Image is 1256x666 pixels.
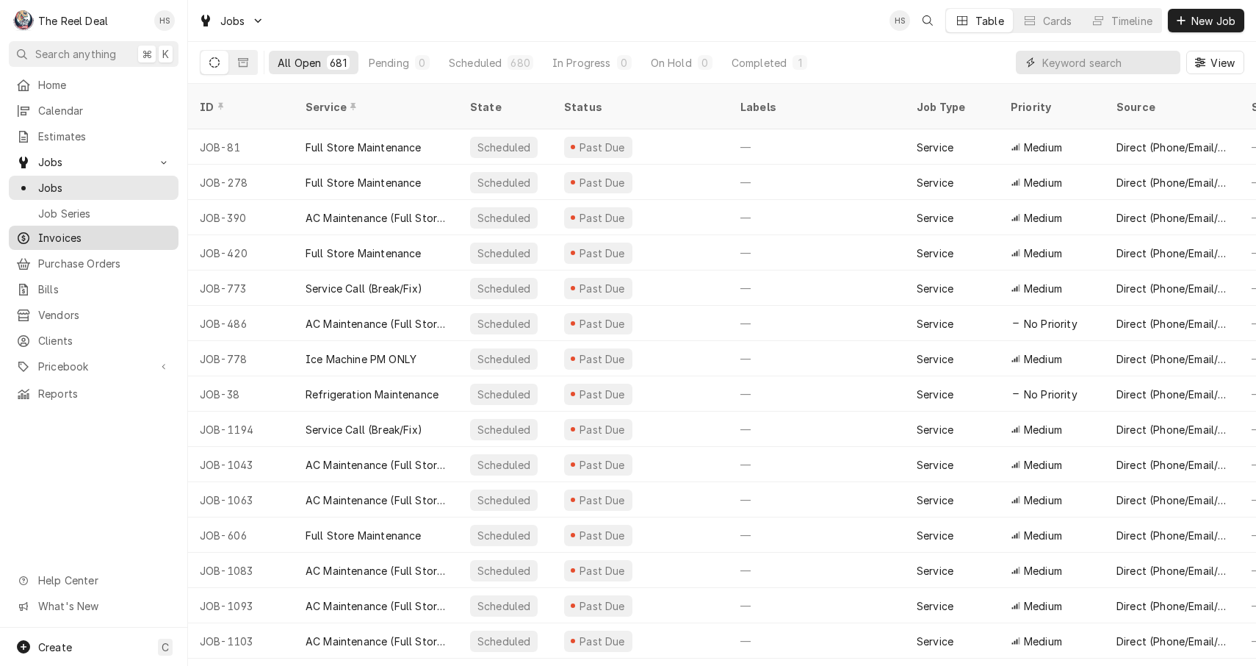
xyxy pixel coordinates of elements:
[188,447,294,482] div: JOB-1043
[729,623,905,659] div: —
[306,457,447,473] div: AC Maintenance (Full Store)
[369,55,409,71] div: Pending
[917,175,953,190] div: Service
[917,493,953,508] div: Service
[476,281,532,296] div: Scheduled
[192,9,270,33] a: Go to Jobs
[306,316,447,332] div: AC Maintenance (Full Store)
[476,351,532,367] div: Scheduled
[188,129,294,165] div: JOB-81
[9,382,178,406] a: Reports
[1116,422,1228,437] div: Direct (Phone/Email/etc.)
[552,55,611,71] div: In Progress
[578,175,627,190] div: Past Due
[917,528,953,543] div: Service
[729,200,905,235] div: —
[278,55,321,71] div: All Open
[306,351,416,367] div: Ice Machine PM ONLY
[188,518,294,553] div: JOB-606
[889,10,910,31] div: Heath Strawbridge's Avatar
[729,271,905,306] div: —
[917,351,953,367] div: Service
[1024,634,1062,649] span: Medium
[306,175,422,190] div: Full Store Maintenance
[38,256,171,271] span: Purchase Orders
[476,598,532,614] div: Scheduled
[578,634,627,649] div: Past Due
[1116,563,1228,579] div: Direct (Phone/Email/etc.)
[38,307,171,323] span: Vendors
[142,46,152,62] span: ⌘
[1116,457,1228,473] div: Direct (Phone/Email/etc.)
[38,598,170,614] span: What's New
[578,140,627,155] div: Past Due
[476,563,532,579] div: Scheduled
[188,271,294,306] div: JOB-773
[889,10,910,31] div: HS
[306,598,447,614] div: AC Maintenance (Full Store)
[476,493,532,508] div: Scheduled
[917,246,953,261] div: Service
[1024,387,1078,402] span: No Priority
[1116,175,1228,190] div: Direct (Phone/Email/etc.)
[1011,99,1090,115] div: Priority
[729,235,905,271] div: —
[732,55,787,71] div: Completed
[729,588,905,623] div: —
[578,246,627,261] div: Past Due
[9,201,178,226] a: Job Series
[578,387,627,402] div: Past Due
[578,351,627,367] div: Past Due
[38,103,171,118] span: Calendar
[1116,316,1228,332] div: Direct (Phone/Email/etc.)
[9,277,178,301] a: Bills
[1188,13,1238,29] span: New Job
[188,235,294,271] div: JOB-420
[916,9,939,32] button: Open search
[1024,422,1062,437] span: Medium
[1186,51,1244,74] button: View
[578,422,627,437] div: Past Due
[1116,598,1228,614] div: Direct (Phone/Email/etc.)
[306,281,422,296] div: Service Call (Break/Fix)
[9,354,178,379] a: Go to Pricebook
[154,10,175,31] div: HS
[1168,9,1244,32] button: New Job
[1024,351,1062,367] span: Medium
[1024,528,1062,543] span: Medium
[917,281,953,296] div: Service
[729,306,905,341] div: —
[306,634,447,649] div: AC Maintenance (Full Store)
[578,598,627,614] div: Past Due
[188,165,294,200] div: JOB-278
[188,341,294,376] div: JOB-778
[35,46,116,62] span: Search anything
[476,316,532,332] div: Scheduled
[38,573,170,588] span: Help Center
[38,77,171,93] span: Home
[917,634,953,649] div: Service
[9,251,178,276] a: Purchase Orders
[1116,634,1228,649] div: Direct (Phone/Email/etc.)
[729,129,905,165] div: —
[162,640,169,655] span: C
[9,150,178,174] a: Go to Jobs
[729,412,905,447] div: —
[1024,598,1062,614] span: Medium
[470,99,541,115] div: State
[975,13,1004,29] div: Table
[701,55,710,71] div: 0
[38,180,171,196] span: Jobs
[162,46,169,62] span: K
[1024,281,1062,296] span: Medium
[330,55,346,71] div: 681
[578,493,627,508] div: Past Due
[620,55,629,71] div: 0
[510,55,530,71] div: 680
[188,376,294,412] div: JOB-38
[1024,563,1062,579] span: Medium
[13,10,34,31] div: T
[38,129,171,144] span: Estimates
[1116,493,1228,508] div: Direct (Phone/Email/etc.)
[578,281,627,296] div: Past Due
